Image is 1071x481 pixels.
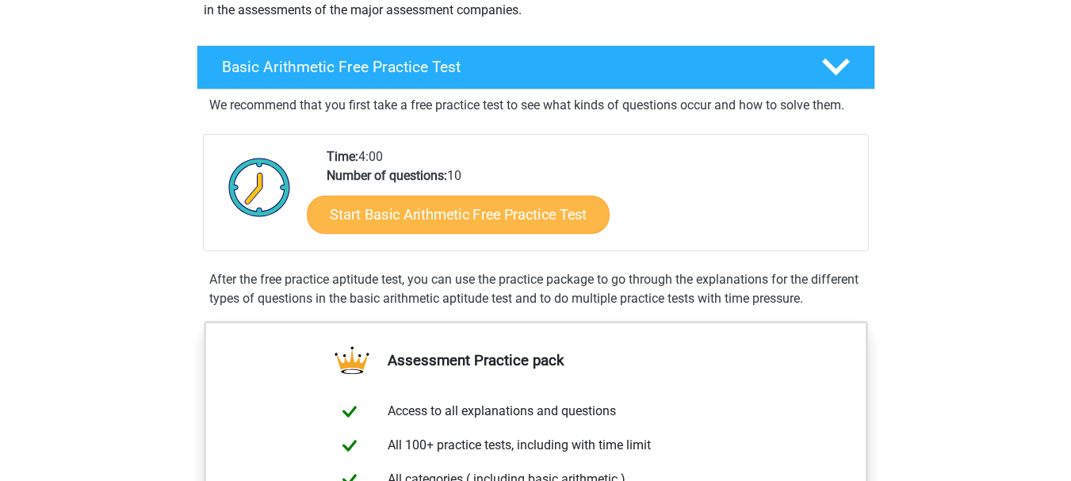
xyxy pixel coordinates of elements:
[220,147,300,227] img: Clock
[315,147,867,250] div: 4:00 10
[307,195,610,233] a: Start Basic Arithmetic Free Practice Test
[327,168,447,183] b: Number of questions:
[190,45,882,90] a: Basic Arithmetic Free Practice Test
[327,149,358,164] b: Time:
[222,58,796,76] h4: Basic Arithmetic Free Practice Test
[203,270,869,308] div: After the free practice aptitude test, you can use the practice package to go through the explana...
[209,96,863,115] p: We recommend that you first take a free practice test to see what kinds of questions occur and ho...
